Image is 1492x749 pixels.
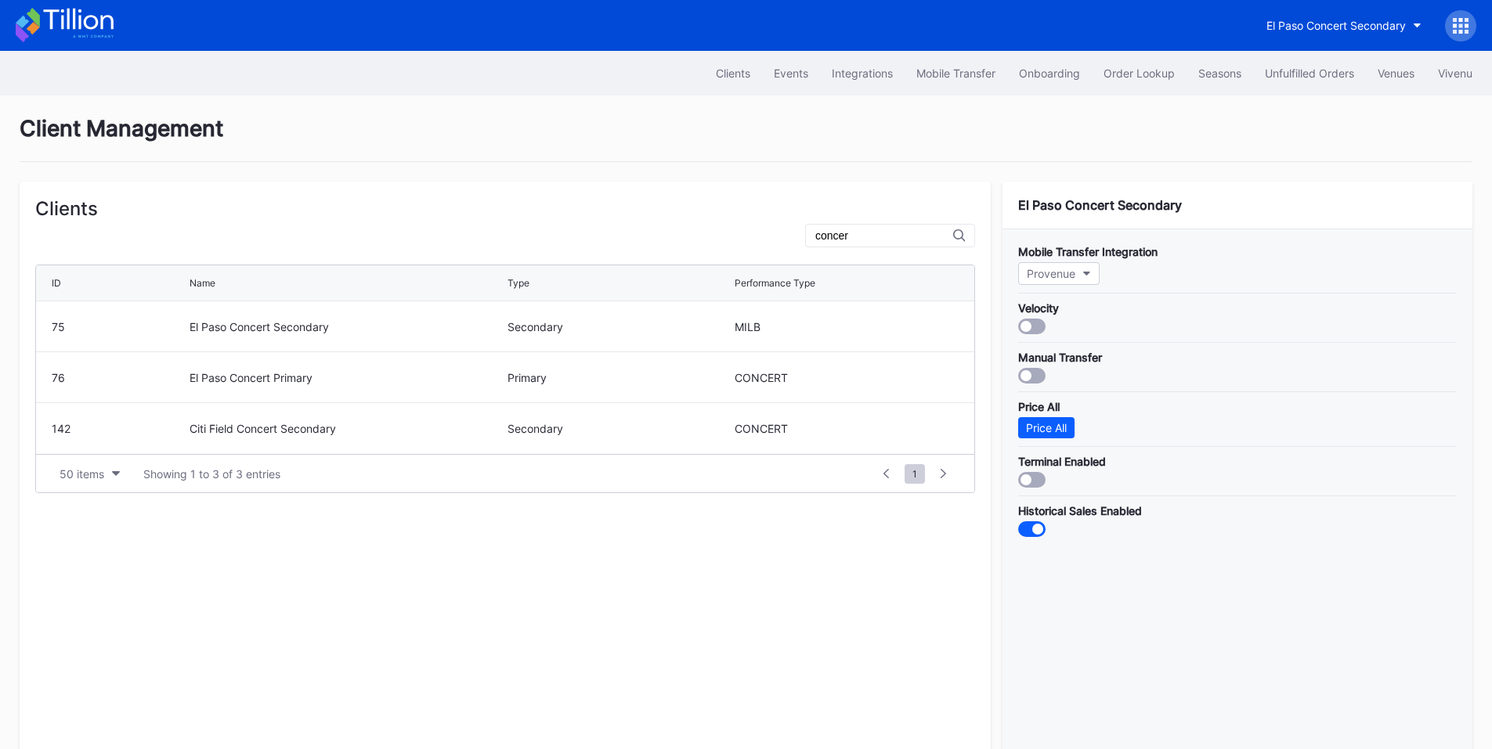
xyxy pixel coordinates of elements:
div: Clients [35,197,975,220]
input: Client [815,229,953,242]
button: Events [762,59,820,88]
div: ID [52,277,61,289]
div: El Paso Concert Primary [190,371,503,384]
div: Seasons [1198,67,1241,80]
button: Onboarding [1007,59,1092,88]
div: Type [508,277,529,289]
div: Provenue [1027,267,1075,280]
div: El Paso Concert Secondary [1266,19,1406,32]
div: Vivenu [1438,67,1472,80]
div: Historical Sales Enabled [1018,504,1457,517]
div: Manual Transfer [1018,351,1457,364]
button: Vivenu [1426,59,1484,88]
div: 76 [52,371,186,384]
div: Secondary [508,422,732,435]
span: 1 [905,464,925,484]
button: Provenue [1018,262,1100,285]
div: El Paso Concert Secondary [190,320,503,333]
button: Venues [1366,59,1426,88]
button: Unfulfilled Orders [1253,59,1366,88]
button: Order Lookup [1092,59,1187,88]
div: Primary [508,371,732,384]
div: CONCERT [735,422,959,435]
div: Secondary [508,320,732,333]
div: Performance Type [735,277,815,289]
button: El Paso Concert Secondary [1255,11,1433,40]
button: Seasons [1187,59,1253,88]
button: Price All [1018,417,1075,438]
div: Client Management [20,115,1472,162]
div: El Paso Concert Secondary [1018,197,1457,213]
div: Name [190,277,215,289]
div: 50 items [60,467,104,481]
button: Mobile Transfer [905,59,1007,88]
div: Clients [716,67,750,80]
div: 75 [52,320,186,333]
div: Price All [1026,421,1067,434]
div: Venues [1378,67,1414,80]
div: CONCERT [735,371,959,384]
div: Unfulfilled Orders [1265,67,1354,80]
div: Price All [1018,400,1457,413]
button: Clients [704,59,762,88]
div: Mobile Transfer Integration [1018,245,1457,258]
div: Velocity [1018,301,1457,315]
div: 142 [52,422,186,435]
div: Citi Field Concert Secondary [190,422,503,435]
div: Events [774,67,808,80]
div: MILB [735,320,959,333]
div: Integrations [832,67,893,80]
div: Showing 1 to 3 of 3 entries [143,467,280,481]
div: Onboarding [1019,67,1080,80]
div: Order Lookup [1104,67,1175,80]
button: Integrations [820,59,905,88]
div: Mobile Transfer [916,67,995,80]
button: 50 items [52,463,128,484]
div: Terminal Enabled [1018,455,1457,468]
